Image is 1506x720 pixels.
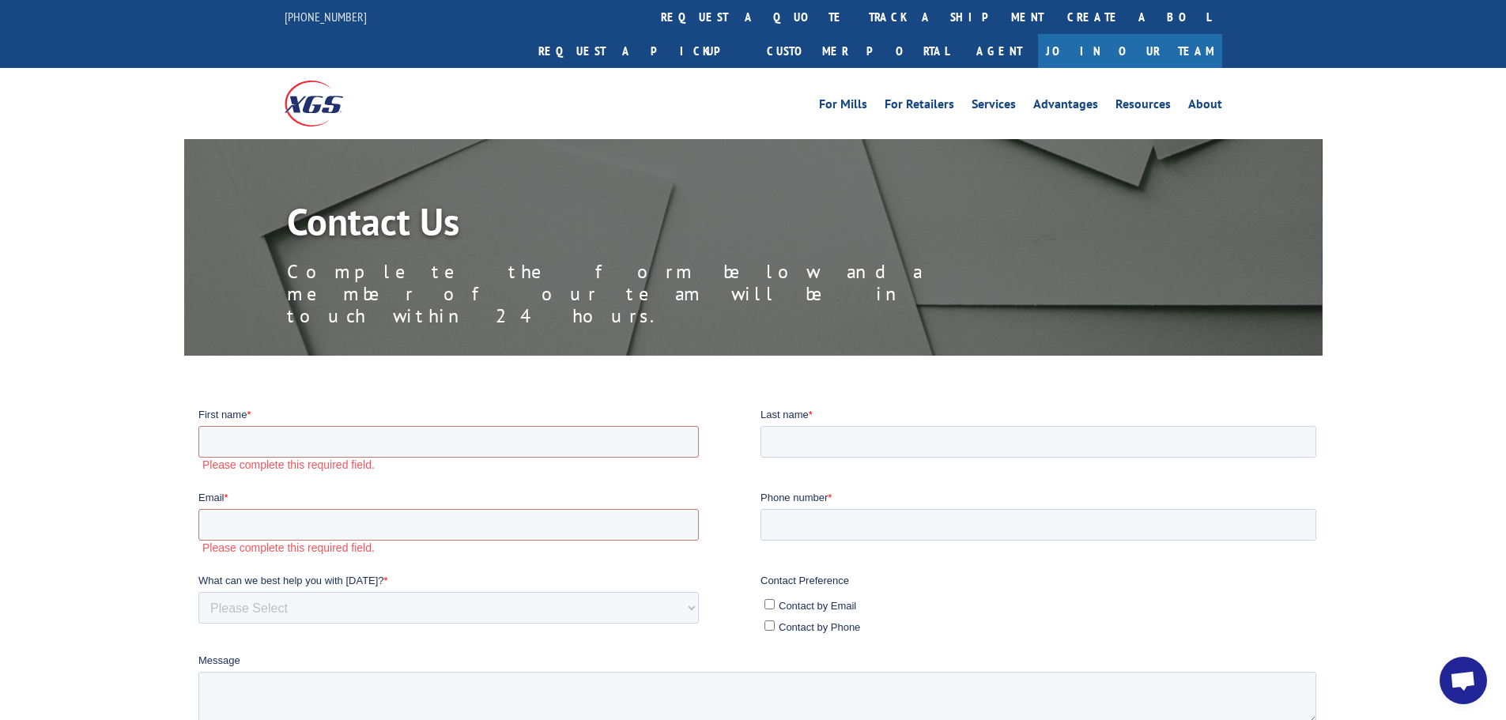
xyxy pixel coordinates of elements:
a: Request a pickup [527,34,755,68]
a: Resources [1115,98,1171,115]
a: [PHONE_NUMBER] [285,9,367,25]
a: For Mills [819,98,867,115]
a: Services [972,98,1016,115]
p: Complete the form below and a member of our team will be in touch within 24 hours. [287,261,998,327]
a: Advantages [1033,98,1098,115]
div: Open chat [1440,657,1487,704]
a: About [1188,98,1222,115]
a: For Retailers [885,98,954,115]
a: Agent [961,34,1038,68]
h1: Contact Us [287,202,998,248]
a: Customer Portal [755,34,961,68]
a: Join Our Team [1038,34,1222,68]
